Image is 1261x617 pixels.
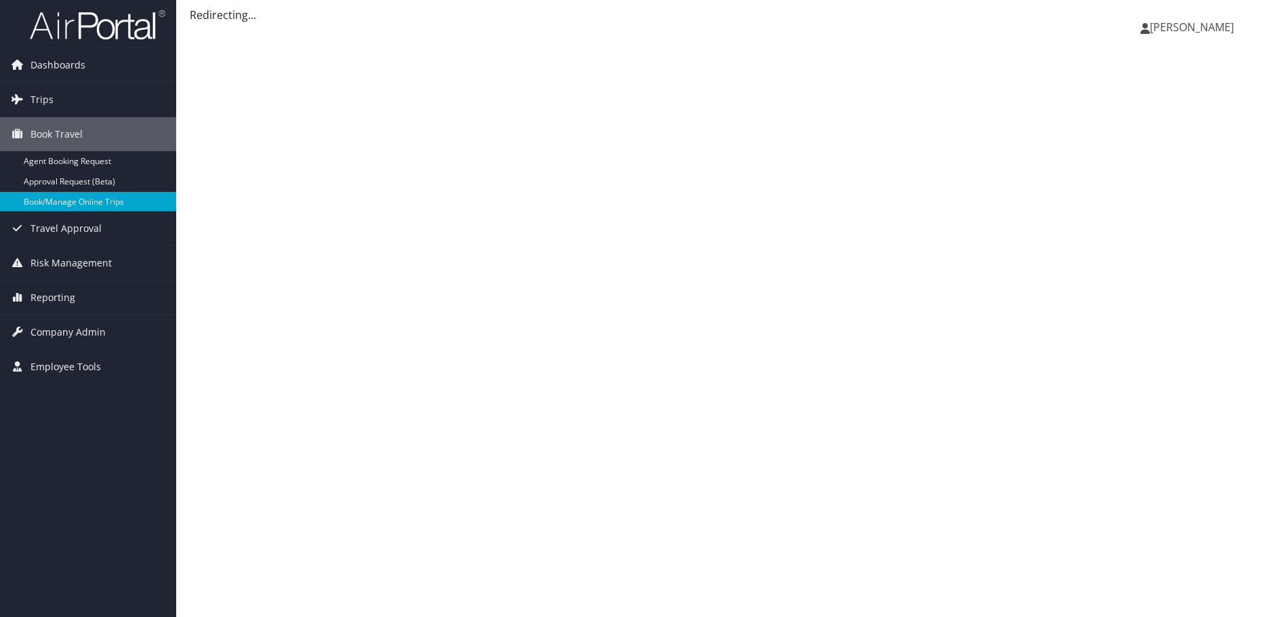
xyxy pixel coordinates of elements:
[30,48,85,82] span: Dashboards
[30,83,54,117] span: Trips
[30,350,101,384] span: Employee Tools
[30,281,75,315] span: Reporting
[30,117,83,151] span: Book Travel
[30,246,112,280] span: Risk Management
[190,7,1247,23] div: Redirecting...
[30,9,165,41] img: airportal-logo.png
[1140,7,1247,47] a: [PERSON_NAME]
[30,315,106,349] span: Company Admin
[30,212,102,245] span: Travel Approval
[1150,20,1234,35] span: [PERSON_NAME]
